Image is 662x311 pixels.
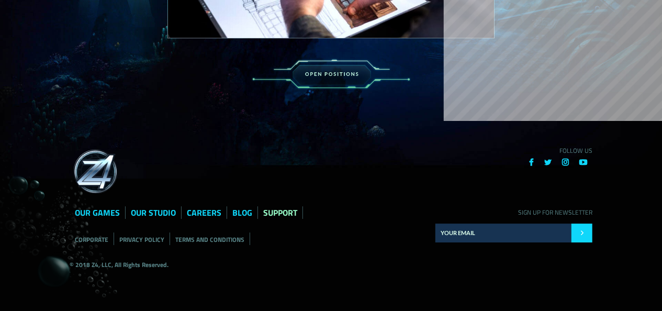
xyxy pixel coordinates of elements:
a: CORPORATE [75,235,108,245]
a: SUPPORT [263,206,297,219]
strong: © 2018 Z4, LLC, All Rights Reserved. [70,260,169,270]
p: SIGN UP FOR NEWSLETTER [435,207,592,217]
input: Submit [571,224,592,242]
a: CAREERS [187,206,221,219]
img: palace [240,46,423,106]
p: FOLLOW US [435,146,592,155]
img: grid [70,146,122,198]
a: BLOG [232,206,252,219]
a: PRIVACY POLICY [119,235,164,245]
a: OUR STUDIO [131,206,176,219]
a: TERMS AND CONDITIONS [175,235,244,245]
a: OUR GAMES [75,206,120,219]
input: E-mail [435,224,571,242]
